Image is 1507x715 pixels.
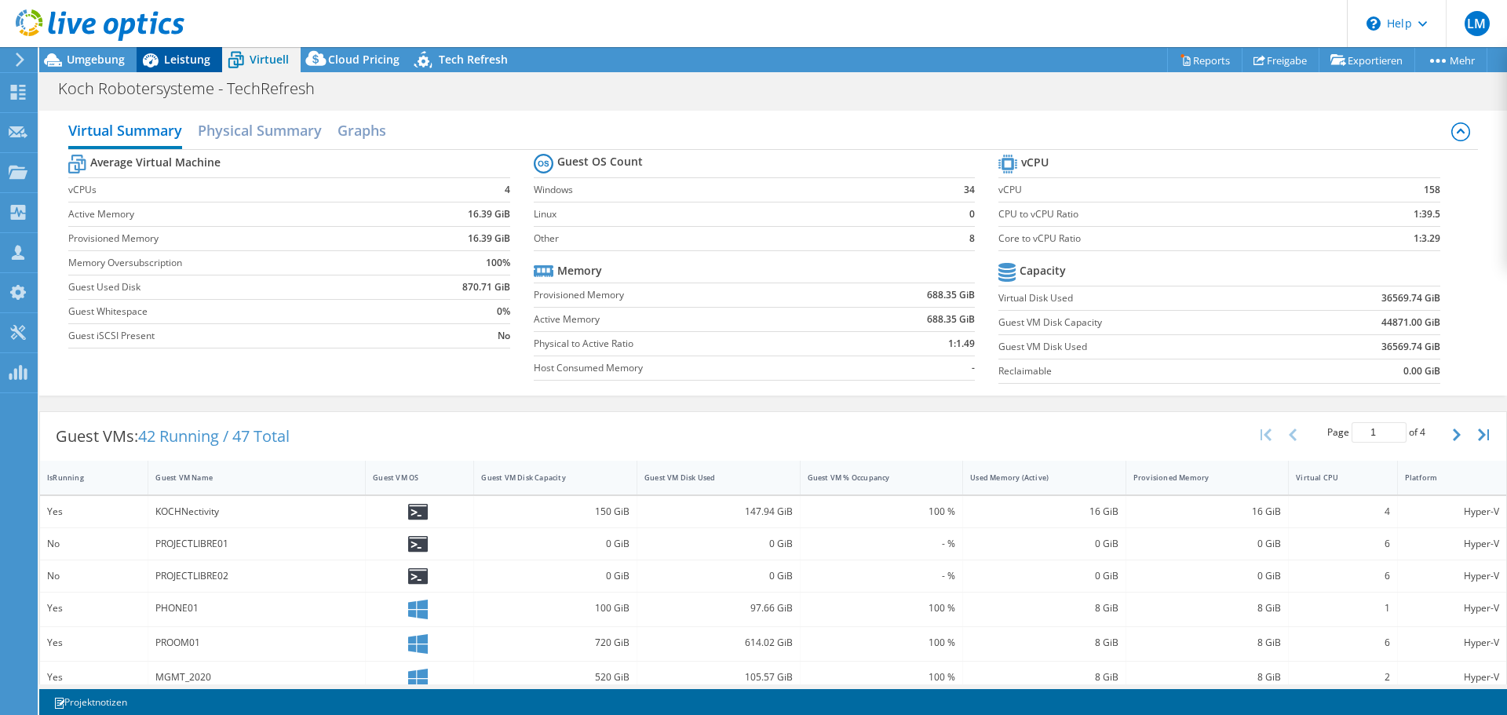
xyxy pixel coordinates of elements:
label: Guest VM Disk Capacity [998,315,1287,330]
b: 16.39 GiB [468,206,510,222]
div: 97.66 GiB [644,600,793,617]
div: 0 GiB [481,567,629,585]
div: No [47,567,140,585]
div: 6 [1296,567,1389,585]
b: 36569.74 GiB [1381,339,1440,355]
label: Provisioned Memory [68,231,404,246]
div: 0 GiB [644,535,793,553]
b: 1:39.5 [1414,206,1440,222]
div: - % [808,535,956,553]
b: vCPU [1021,155,1049,170]
label: Host Consumed Memory [534,360,847,376]
span: Cloud Pricing [328,52,400,67]
span: Leistung [164,52,210,67]
div: 8 GiB [1133,669,1282,686]
span: 4 [1420,425,1425,439]
div: 100 % [808,669,956,686]
b: 34 [964,182,975,198]
span: Umgebung [67,52,125,67]
div: 6 [1296,634,1389,651]
span: Page of [1327,422,1425,443]
h2: Virtual Summary [68,115,182,149]
div: Guest VM Disk Capacity [481,472,611,483]
div: 0 GiB [970,567,1118,585]
div: Yes [47,503,140,520]
div: Hyper-V [1405,600,1499,617]
div: Hyper-V [1405,669,1499,686]
div: 8 GiB [970,600,1118,617]
label: vCPUs [68,182,404,198]
div: 0 GiB [1133,535,1282,553]
div: 100 % [808,634,956,651]
a: Freigabe [1242,48,1319,72]
b: 4 [505,182,510,198]
label: Guest VM Disk Used [998,339,1287,355]
h1: Koch Robotersysteme - TechRefresh [51,80,339,97]
label: Provisioned Memory [534,287,847,303]
b: 16.39 GiB [468,231,510,246]
div: Guest VM % Occupancy [808,472,937,483]
div: MGMT_2020 [155,669,358,686]
b: Memory [557,263,602,279]
div: 2 [1296,669,1389,686]
div: 105.57 GiB [644,669,793,686]
div: 1 [1296,600,1389,617]
b: No [498,328,510,344]
label: Physical to Active Ratio [534,336,847,352]
span: 42 Running / 47 Total [138,425,290,447]
div: 16 GiB [1133,503,1282,520]
div: 0 GiB [644,567,793,585]
div: Guest VMs: [40,412,305,461]
h2: Graphs [338,115,386,146]
b: 688.35 GiB [927,312,975,327]
div: Platform [1405,472,1480,483]
div: 520 GiB [481,669,629,686]
div: 614.02 GiB [644,634,793,651]
div: 720 GiB [481,634,629,651]
label: Core to vCPU Ratio [998,231,1339,246]
b: 0.00 GiB [1403,363,1440,379]
b: 870.71 GiB [462,279,510,295]
div: - % [808,567,956,585]
b: Capacity [1020,263,1066,279]
div: Hyper-V [1405,567,1499,585]
div: 100 GiB [481,600,629,617]
div: Virtual CPU [1296,472,1370,483]
div: PROJECTLIBRE02 [155,567,358,585]
b: Average Virtual Machine [90,155,221,170]
input: jump to page [1352,422,1407,443]
label: Guest iSCSI Present [68,328,404,344]
div: 8 GiB [970,634,1118,651]
svg: \n [1367,16,1381,31]
div: IsRunning [47,472,122,483]
b: 688.35 GiB [927,287,975,303]
div: Provisioned Memory [1133,472,1263,483]
b: 0% [497,304,510,319]
b: 36569.74 GiB [1381,290,1440,306]
div: Guest VM Name [155,472,339,483]
div: 147.94 GiB [644,503,793,520]
label: Guest Whitespace [68,304,404,319]
div: Used Memory (Active) [970,472,1100,483]
b: 8 [969,231,975,246]
b: Guest OS Count [557,154,643,170]
div: 8 GiB [970,669,1118,686]
b: 1:1.49 [948,336,975,352]
div: Guest VM Disk Used [644,472,774,483]
div: 100 % [808,600,956,617]
div: Hyper-V [1405,634,1499,651]
b: 44871.00 GiB [1381,315,1440,330]
div: PROJECTLIBRE01 [155,535,358,553]
label: Other [534,231,935,246]
div: Guest VM OS [373,472,447,483]
div: Yes [47,634,140,651]
label: Memory Oversubscription [68,255,404,271]
a: Exportieren [1319,48,1415,72]
div: Yes [47,669,140,686]
label: Active Memory [534,312,847,327]
div: 6 [1296,535,1389,553]
b: 0 [969,206,975,222]
div: Yes [47,600,140,617]
b: 1:3.29 [1414,231,1440,246]
label: Linux [534,206,935,222]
